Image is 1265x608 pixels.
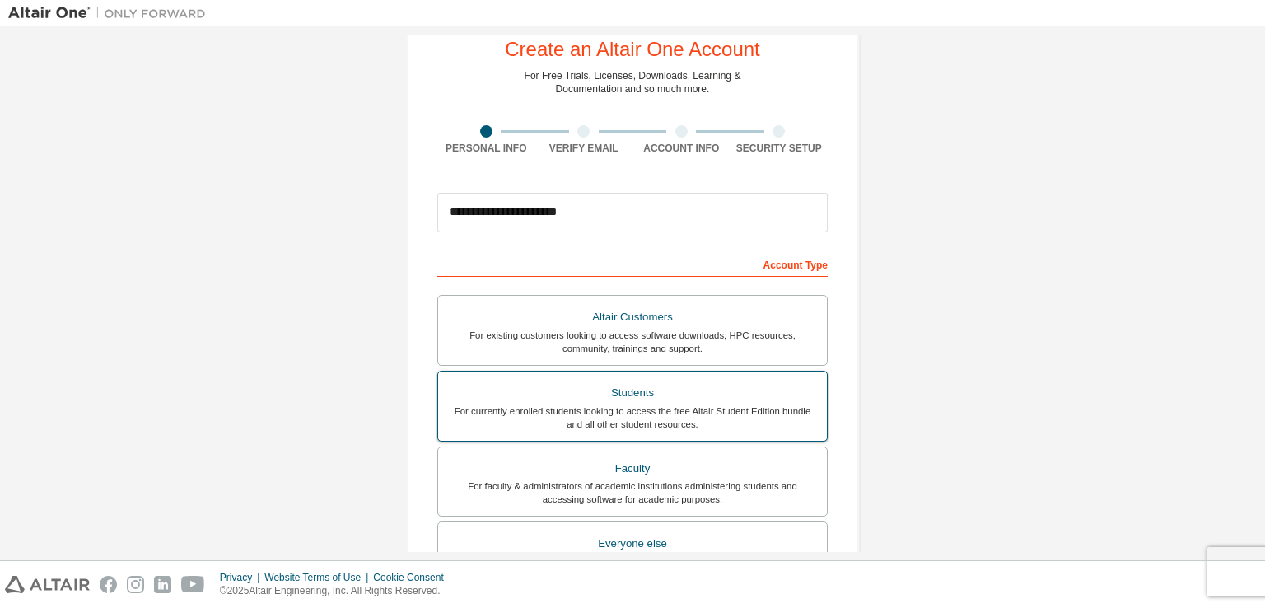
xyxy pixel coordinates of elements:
div: Faculty [448,457,817,480]
img: altair_logo.svg [5,576,90,593]
div: Everyone else [448,532,817,555]
img: facebook.svg [100,576,117,593]
div: Privacy [220,571,264,584]
div: For Free Trials, Licenses, Downloads, Learning & Documentation and so much more. [525,69,741,96]
p: © 2025 Altair Engineering, Inc. All Rights Reserved. [220,584,454,598]
img: youtube.svg [181,576,205,593]
img: instagram.svg [127,576,144,593]
img: Altair One [8,5,214,21]
div: Website Terms of Use [264,571,373,584]
div: For existing customers looking to access software downloads, HPC resources, community, trainings ... [448,329,817,355]
div: Cookie Consent [373,571,453,584]
div: Personal Info [437,142,535,155]
div: Verify Email [535,142,633,155]
div: Students [448,381,817,405]
div: Account Type [437,250,828,277]
div: For currently enrolled students looking to access the free Altair Student Edition bundle and all ... [448,405,817,431]
div: Account Info [632,142,731,155]
div: For faculty & administrators of academic institutions administering students and accessing softwa... [448,479,817,506]
div: Altair Customers [448,306,817,329]
div: Create an Altair One Account [505,40,760,59]
img: linkedin.svg [154,576,171,593]
div: Security Setup [731,142,829,155]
